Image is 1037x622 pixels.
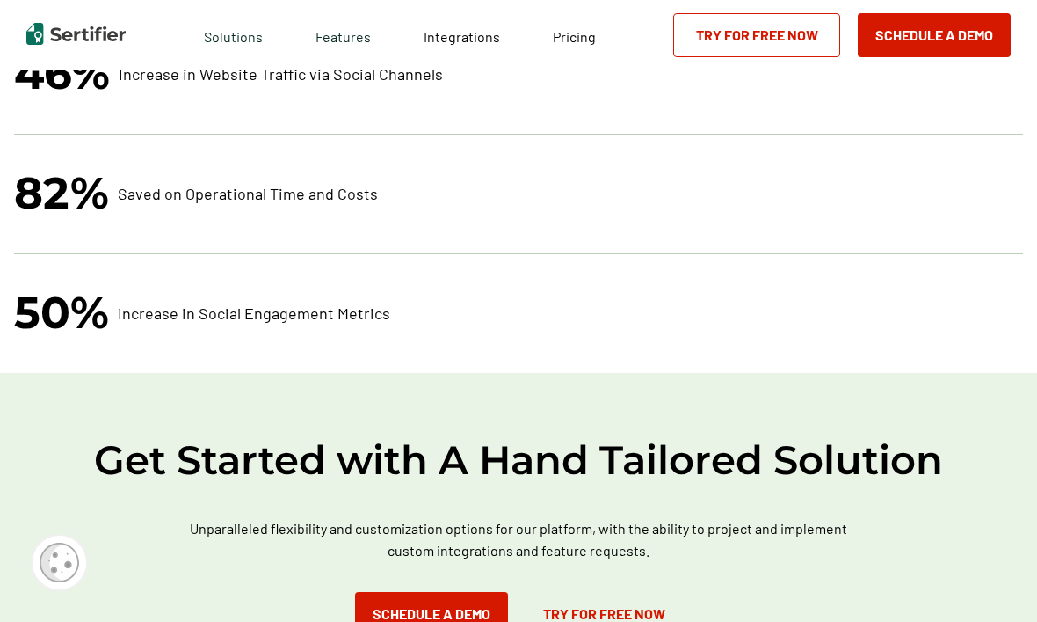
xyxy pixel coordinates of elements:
[673,13,840,57] a: Try for Free Now
[553,24,596,46] a: Pricing
[14,165,1023,222] p: Saved on Operational Time and Costs
[14,284,1023,341] p: Increase in Social Engagement Metrics
[14,45,1023,102] p: Increase in Website Traffic via Social Channels
[26,23,126,45] img: Sertifier | Digital Credentialing Platform
[315,24,371,46] span: Features
[14,165,109,222] span: 82%
[168,517,869,561] p: Unparalleled flexibility and customization options for our platform, with the ability to project ...
[949,538,1037,622] iframe: Chat Widget
[424,28,500,45] span: Integrations
[204,24,263,46] span: Solutions
[14,284,109,341] span: 50%
[553,28,596,45] span: Pricing
[40,543,79,582] img: Cookie Popup Icon
[858,13,1011,57] button: Schedule a Demo
[14,45,110,102] span: 46%
[18,435,1019,486] h2: Get Started with A Hand Tailored Solution
[424,24,500,46] a: Integrations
